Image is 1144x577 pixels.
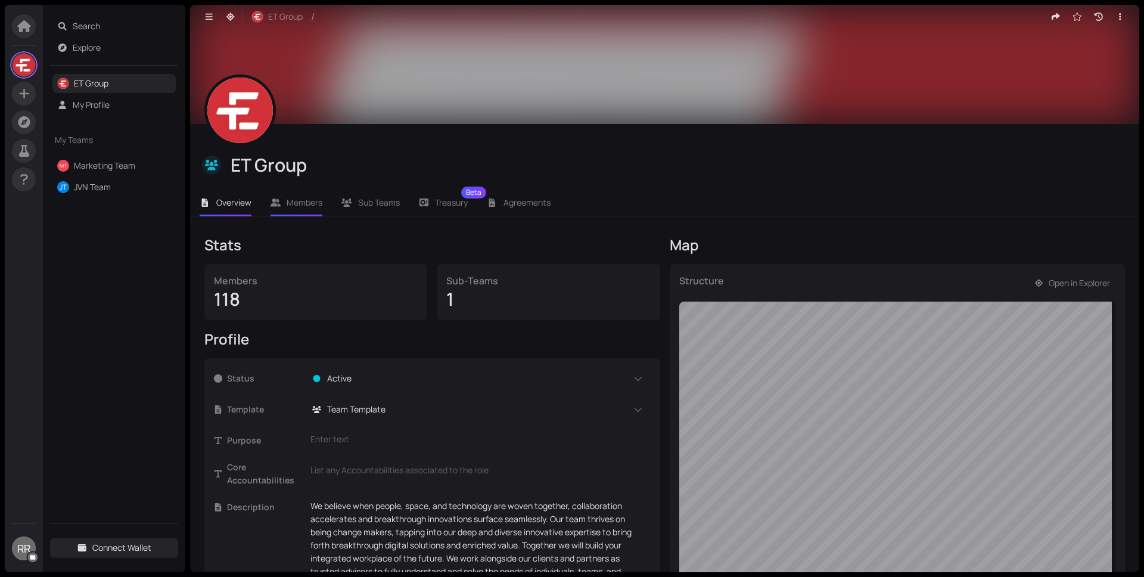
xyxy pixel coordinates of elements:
span: RR [17,536,30,560]
div: Structure [679,274,724,302]
img: LsfHRQdbm8.jpeg [13,54,35,76]
span: Overview [216,197,251,208]
div: Sub-Teams [446,274,650,288]
span: Core Accountabilities [227,461,303,487]
div: List any Accountabilities associated to the role [310,464,643,477]
div: My Teams [50,126,178,154]
div: Enter text [310,433,643,446]
span: Active [327,372,352,385]
div: Members [214,274,418,288]
img: sxiwkZVnJ8.jpeg [207,77,273,143]
div: 1 [446,288,650,311]
span: Purpose [227,434,303,447]
a: ET Group [74,77,108,89]
span: Search [73,17,172,36]
span: Open in Explorer [1049,277,1110,290]
img: r-RjKx4yED.jpeg [252,11,263,22]
span: Team Template [327,403,386,416]
span: Agreements [503,197,551,208]
a: My Profile [73,99,110,110]
button: Open in Explorer [1028,274,1116,293]
a: Explore [73,42,101,53]
span: Treasury [435,198,468,207]
sup: Beta [461,187,486,198]
button: Connect Wallet [50,538,178,557]
span: Members [287,197,322,208]
span: Status [227,372,303,385]
div: 118 [214,288,418,311]
div: Stats [204,235,660,255]
div: Profile [204,330,660,349]
span: ET Group [268,10,303,23]
span: Sub Teams [358,197,400,208]
a: Marketing Team [74,160,135,171]
div: ET Group [231,154,1123,176]
span: Description [227,501,303,514]
a: JVN Team [74,181,111,193]
span: My Teams [55,134,153,147]
span: Template [227,403,303,416]
span: Connect Wallet [92,541,151,554]
button: ET Group [245,7,309,26]
div: Map [670,235,1126,255]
